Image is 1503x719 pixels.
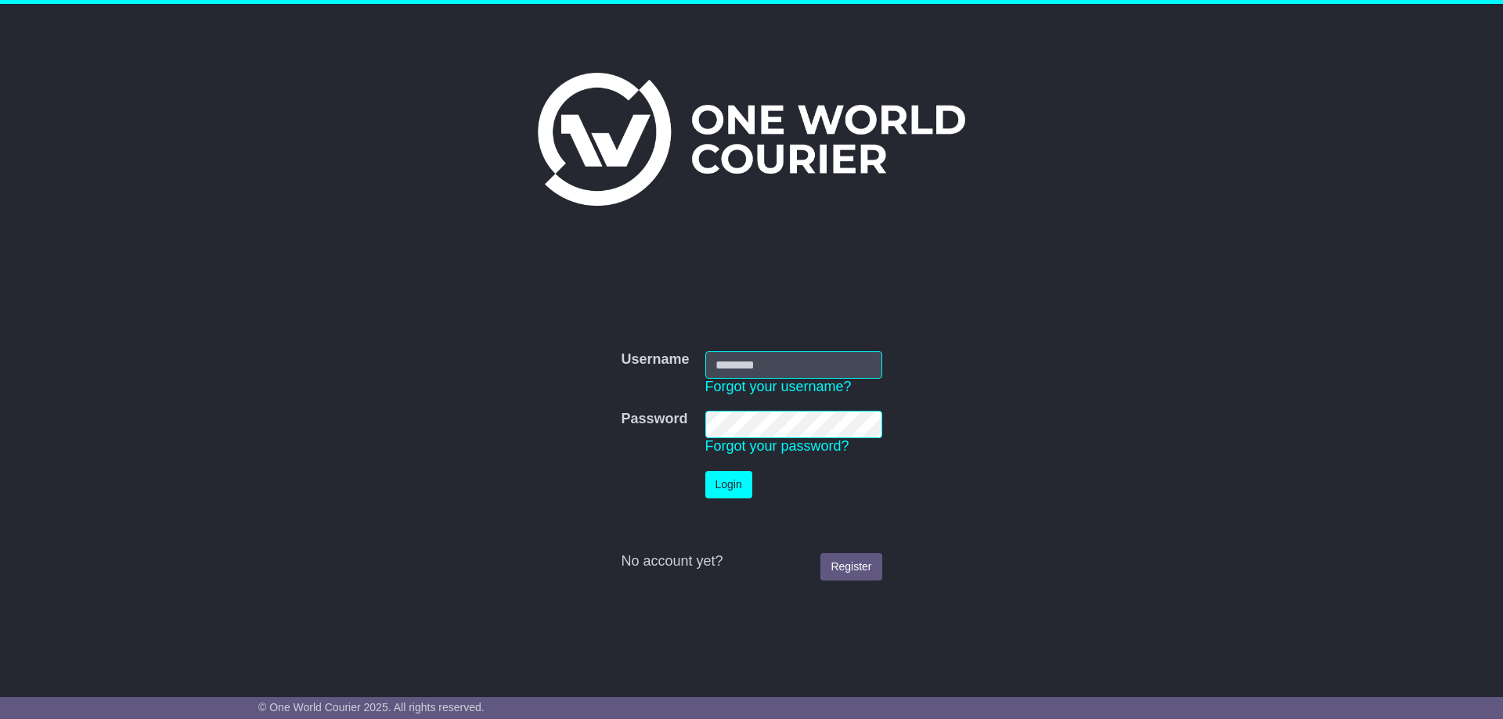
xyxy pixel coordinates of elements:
a: Forgot your username? [705,379,852,394]
img: One World [538,73,965,206]
div: No account yet? [621,553,881,570]
label: Username [621,351,689,368]
label: Password [621,411,687,428]
span: © One World Courier 2025. All rights reserved. [258,701,485,714]
button: Login [705,471,752,498]
a: Forgot your password? [705,438,849,454]
a: Register [820,553,881,581]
